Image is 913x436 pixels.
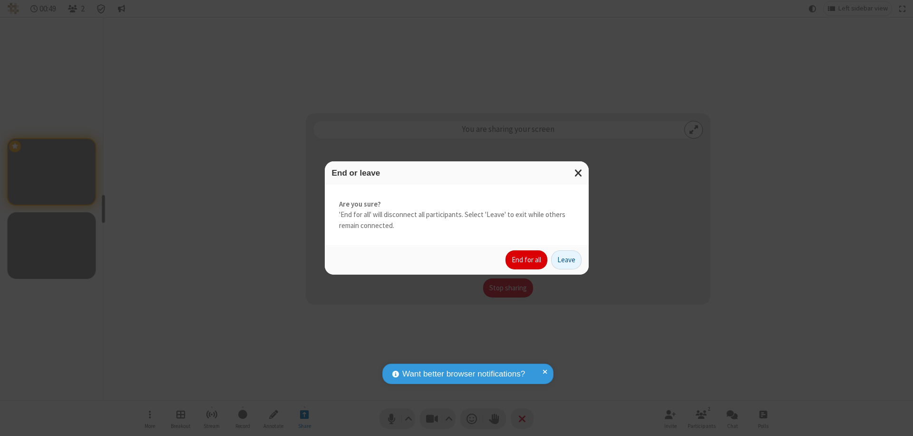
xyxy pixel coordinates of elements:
[402,368,525,380] span: Want better browser notifications?
[505,250,547,269] button: End for all
[325,185,589,246] div: 'End for all' will disconnect all participants. Select 'Leave' to exit while others remain connec...
[551,250,582,269] button: Leave
[339,199,574,210] strong: Are you sure?
[332,168,582,178] h3: End or leave
[569,161,589,185] button: Close modal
